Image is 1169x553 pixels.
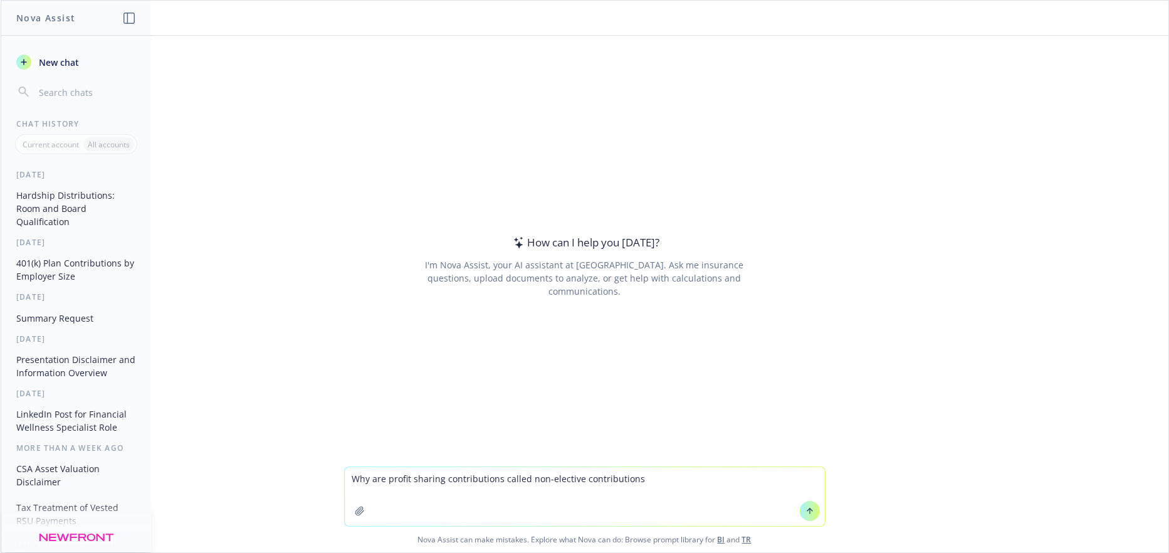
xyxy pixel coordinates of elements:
a: BI [718,534,725,545]
div: More than a week ago [1,443,151,453]
p: Current account [23,139,79,150]
a: TR [742,534,752,545]
button: CSA Asset Valuation Disclaimer [11,458,141,492]
div: [DATE] [1,237,151,248]
button: Hardship Distributions: Room and Board Qualification [11,185,141,232]
h1: Nova Assist [16,11,75,24]
div: [DATE] [1,292,151,302]
button: 401(k) Plan Contributions by Employer Size [11,253,141,287]
div: [DATE] [1,334,151,344]
button: Summary Request [11,308,141,329]
button: Tax Treatment of Vested RSU Payments [11,497,141,531]
div: [DATE] [1,388,151,399]
div: I'm Nova Assist, your AI assistant at [GEOGRAPHIC_DATA]. Ask me insurance questions, upload docum... [408,258,761,298]
button: LinkedIn Post for Financial Wellness Specialist Role [11,404,141,438]
button: Presentation Disclaimer and Information Overview [11,349,141,383]
div: [DATE] [1,169,151,180]
span: New chat [36,56,79,69]
div: How can I help you [DATE]? [510,234,659,251]
span: Nova Assist can make mistakes. Explore what Nova can do: Browse prompt library for and [6,527,1163,552]
p: All accounts [88,139,130,150]
input: Search chats [36,83,136,101]
button: New chat [11,51,141,73]
div: Chat History [1,118,151,129]
textarea: Why are profit sharing contributions called non-elective contributions [345,467,825,526]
